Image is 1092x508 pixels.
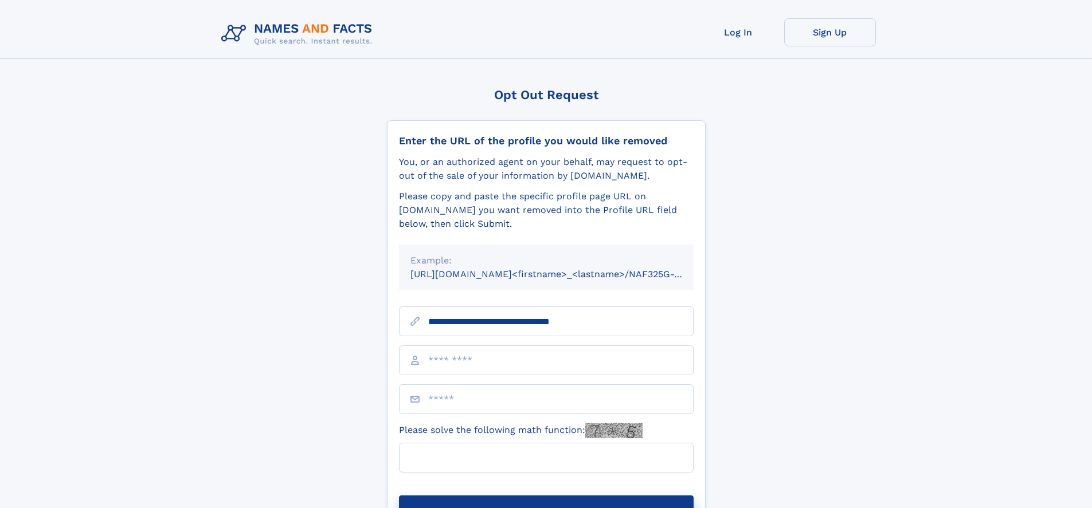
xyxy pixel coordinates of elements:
a: Log In [692,18,784,46]
div: You, or an authorized agent on your behalf, may request to opt-out of the sale of your informatio... [399,155,694,183]
div: Please copy and paste the specific profile page URL on [DOMAIN_NAME] you want removed into the Pr... [399,190,694,231]
div: Opt Out Request [387,88,706,102]
a: Sign Up [784,18,876,46]
label: Please solve the following math function: [399,423,643,438]
img: Logo Names and Facts [217,18,382,49]
div: Enter the URL of the profile you would like removed [399,135,694,147]
small: [URL][DOMAIN_NAME]<firstname>_<lastname>/NAF325G-xxxxxxxx [410,269,715,279]
div: Example: [410,254,682,267]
